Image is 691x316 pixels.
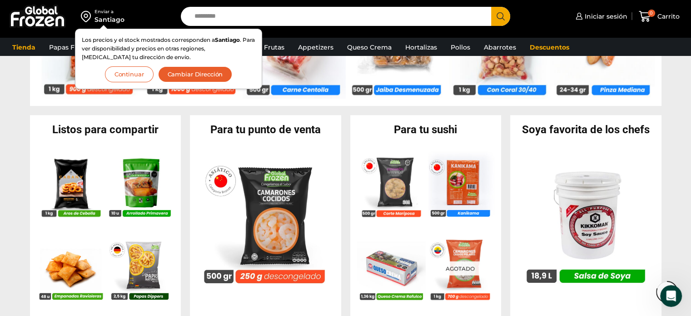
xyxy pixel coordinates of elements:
a: Hortalizas [401,39,442,56]
a: Descuentos [525,39,574,56]
h2: Para tu punto de venta [190,124,341,135]
a: Queso Crema [343,39,396,56]
a: Papas Fritas [45,39,93,56]
span: 0 [648,10,655,17]
div: Santiago [94,15,124,24]
a: Pollos [446,39,475,56]
p: Agotado [439,261,481,276]
a: Tienda [8,39,40,56]
a: Appetizers [293,39,338,56]
p: Los precios y el stock mostrados corresponden a . Para ver disponibilidad y precios en otras regi... [82,35,255,62]
h2: Para tu sushi [350,124,502,135]
strong: Santiago [215,36,240,43]
h2: Soya favorita de los chefs [510,124,661,135]
button: Search button [491,7,510,26]
a: Abarrotes [479,39,521,56]
div: Enviar a [94,9,124,15]
img: address-field-icon.svg [81,9,94,24]
button: Continuar [105,66,154,82]
h2: Listos para compartir [30,124,181,135]
a: Iniciar sesión [573,7,627,25]
span: Iniciar sesión [582,12,627,21]
iframe: Intercom live chat [660,285,682,307]
a: 0 Carrito [636,6,682,27]
button: Cambiar Dirección [158,66,233,82]
span: Carrito [655,12,680,21]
